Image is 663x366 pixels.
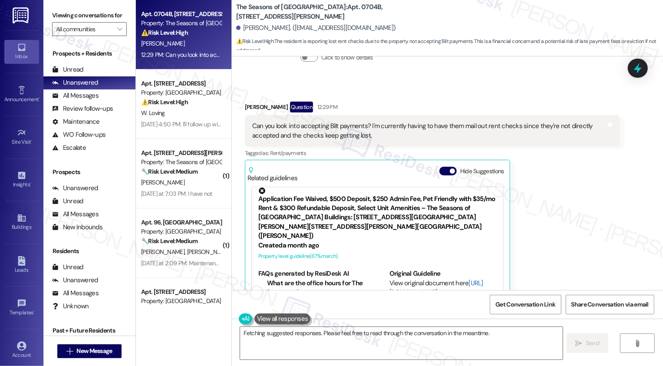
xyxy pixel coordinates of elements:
[141,19,221,28] div: Property: The Seasons of [GEOGRAPHIC_DATA]
[141,109,165,117] span: W. Loving
[30,180,31,186] span: •
[141,10,221,19] div: Apt. 0704B, [STREET_ADDRESS][PERSON_NAME]
[4,40,39,63] a: Inbox
[52,302,89,311] div: Unknown
[52,223,102,232] div: New Inbounds
[252,122,606,140] div: Can you look into accepting Bilt payments? I'm currently having to have them mail out rent checks...
[141,287,221,297] div: Apt. [STREET_ADDRESS]
[52,276,98,285] div: Unanswered
[566,295,654,314] button: Share Conversation via email
[43,168,135,177] div: Prospects
[141,178,185,186] span: [PERSON_NAME]
[57,344,122,358] button: New Message
[52,184,98,193] div: Unanswered
[52,130,106,139] div: WO Follow-ups
[31,138,33,144] span: •
[245,147,620,159] div: Tagged as:
[52,91,99,100] div: All Messages
[490,295,561,314] button: Get Conversation Link
[586,339,599,348] span: Send
[290,102,313,112] div: Question
[4,168,39,191] a: Insights •
[66,348,73,355] i: 
[141,79,221,88] div: Apt. [STREET_ADDRESS]
[576,340,582,347] i: 
[141,227,221,236] div: Property: [GEOGRAPHIC_DATA]
[141,98,188,106] strong: ⚠️ Risk Level: High
[460,167,504,176] label: Hide Suggestions
[245,102,620,115] div: [PERSON_NAME]
[52,143,86,152] div: Escalate
[141,168,198,175] strong: 🔧 Risk Level: Medium
[389,279,497,297] div: View original document here
[52,289,99,298] div: All Messages
[141,120,553,128] div: [DATE] 4:50 PM: I'll follow up with [PERSON_NAME] though I heard she's leaving soon. Can you send...
[141,297,221,306] div: Property: [GEOGRAPHIC_DATA]
[52,263,83,272] div: Unread
[567,333,609,353] button: Send
[236,23,396,33] div: [PERSON_NAME]. ([EMAIL_ADDRESS][DOMAIN_NAME])
[33,308,35,314] span: •
[52,197,83,206] div: Unread
[258,269,349,278] b: FAQs generated by ResiDesk AI
[52,9,127,22] label: Viewing conversations for
[495,300,555,309] span: Get Conversation Link
[13,7,30,23] img: ResiDesk Logo
[52,78,98,87] div: Unanswered
[43,326,135,335] div: Past + Future Residents
[389,279,483,297] a: [URL][DOMAIN_NAME]…
[4,254,39,277] a: Leads
[43,247,135,256] div: Residents
[240,327,563,359] textarea: Hi {{first_name}}! I'll look into the possibility of accepting Bilt payments and the issues you'r...
[141,148,221,158] div: Apt. [STREET_ADDRESS][PERSON_NAME]
[4,125,39,149] a: Site Visit •
[4,211,39,234] a: Buildings
[52,104,113,113] div: Review follow-ups
[571,300,649,309] span: Share Conversation via email
[141,259,453,267] div: [DATE] at 2:09 PM: Maintenance has not, but [PERSON_NAME] has emailed me about when a good time t...
[39,95,40,101] span: •
[52,65,83,74] div: Unread
[389,269,441,278] b: Original Guideline
[141,88,221,97] div: Property: [GEOGRAPHIC_DATA]
[236,37,663,56] span: : The resident is reporting lost rent checks due to the property not accepting Bilt payments. Thi...
[141,237,198,245] strong: 🔧 Risk Level: Medium
[141,40,185,47] span: [PERSON_NAME]
[56,22,113,36] input: All communities
[43,49,135,58] div: Prospects + Residents
[236,3,410,21] b: The Seasons of [GEOGRAPHIC_DATA]: Apt. 0704B, [STREET_ADDRESS][PERSON_NAME]
[76,346,112,356] span: New Message
[236,38,274,45] strong: ⚠️ Risk Level: High
[4,339,39,362] a: Account
[321,53,373,62] label: Click to show details
[187,248,230,256] span: [PERSON_NAME]
[267,279,366,307] li: What are the office hours for The Seasons of [GEOGRAPHIC_DATA]?
[258,188,497,241] div: Application Fee Waived, $500 Deposit, $250 Admin Fee, Pet Friendly with $35/mo Rent & $300 Refund...
[4,296,39,320] a: Templates •
[141,158,221,167] div: Property: The Seasons of [GEOGRAPHIC_DATA]
[141,218,221,227] div: Apt. 96, [GEOGRAPHIC_DATA]
[258,252,497,261] div: Property level guideline ( 67 % match)
[141,51,584,59] div: 12:29 PM: Can you look into accepting Bilt payments? I'm currently having to have them mail out r...
[141,190,212,198] div: [DATE] at 7:03 PM: I have not
[141,248,187,256] span: [PERSON_NAME]
[258,241,497,250] div: Created a month ago
[52,210,99,219] div: All Messages
[634,340,641,347] i: 
[315,102,337,112] div: 12:29 PM
[270,149,307,157] span: Rent/payments
[247,167,298,183] div: Related guidelines
[141,29,188,36] strong: ⚠️ Risk Level: High
[117,26,122,33] i: 
[52,117,100,126] div: Maintenance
